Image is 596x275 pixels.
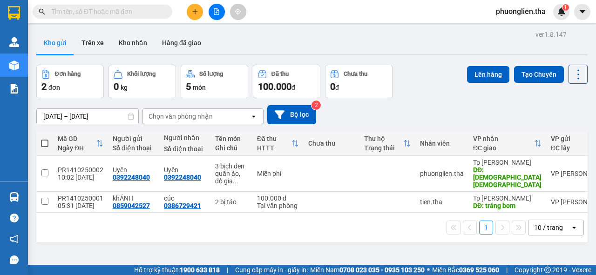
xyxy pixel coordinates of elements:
[58,135,96,142] div: Mã GD
[9,84,19,94] img: solution-icon
[473,135,534,142] div: VP nhận
[187,4,203,20] button: plus
[420,170,464,177] div: phuonglien.tha
[164,166,206,174] div: Uyên
[564,4,567,11] span: 1
[291,84,295,91] span: đ
[215,135,248,142] div: Tên món
[181,65,248,98] button: Số lượng5món
[235,265,308,275] span: Cung cấp máy in - giấy in:
[506,265,508,275] span: |
[155,32,209,54] button: Hàng đã giao
[364,144,403,152] div: Trạng thái
[271,71,289,77] div: Đã thu
[479,221,493,235] button: 1
[427,268,430,272] span: ⚪️
[335,84,339,91] span: đ
[257,195,299,202] div: 100.000 đ
[420,140,464,147] div: Nhân viên
[514,66,564,83] button: Tạo Chuyến
[473,159,542,166] div: Tp [PERSON_NAME]
[149,112,213,121] div: Chọn văn phòng nhận
[74,32,111,54] button: Trên xe
[459,266,499,274] strong: 0369 525 060
[113,144,155,152] div: Số điện thoại
[164,134,206,141] div: Người nhận
[193,84,206,91] span: món
[235,8,241,15] span: aim
[213,8,220,15] span: file-add
[534,223,563,232] div: 10 / trang
[180,266,220,274] strong: 1900 633 818
[209,4,225,20] button: file-add
[58,166,103,174] div: PR1410250002
[467,66,509,83] button: Lên hàng
[58,202,103,209] div: 05:31 [DATE]
[562,4,569,11] sup: 1
[121,84,128,91] span: kg
[473,144,534,152] div: ĐC giao
[58,195,103,202] div: PR1410250001
[113,174,150,181] div: 0392248040
[557,7,566,16] img: icon-new-feature
[570,224,578,231] svg: open
[215,162,248,185] div: 3 bịch đen quần áo, đồ gia dụng Khách đã CK=120k, ngày 14/10 Zalo 00
[468,131,546,156] th: Toggle SortBy
[473,195,542,202] div: Tp [PERSON_NAME]
[252,131,304,156] th: Toggle SortBy
[535,29,567,40] div: ver 1.8.147
[267,105,316,124] button: Bộ lọc
[257,135,291,142] div: Đã thu
[215,144,248,152] div: Ghi chú
[113,166,155,174] div: Uyên
[432,265,499,275] span: Miền Bắc
[127,71,156,77] div: Khối lượng
[113,202,150,209] div: 0859042527
[53,131,108,156] th: Toggle SortBy
[199,71,223,77] div: Số lượng
[339,266,425,274] strong: 0708 023 035 - 0935 103 250
[9,60,19,70] img: warehouse-icon
[364,135,403,142] div: Thu hộ
[58,144,96,152] div: Ngày ĐH
[55,71,81,77] div: Đơn hàng
[310,265,425,275] span: Miền Nam
[39,8,45,15] span: search
[230,4,246,20] button: aim
[257,202,299,209] div: Tại văn phòng
[574,4,590,20] button: caret-down
[359,131,415,156] th: Toggle SortBy
[257,170,299,177] div: Miễn phí
[544,267,551,273] span: copyright
[108,65,176,98] button: Khối lượng0kg
[48,84,60,91] span: đơn
[186,81,191,92] span: 5
[51,7,161,17] input: Tìm tên, số ĐT hoặc mã đơn
[325,65,393,98] button: Chưa thu0đ
[111,32,155,54] button: Kho nhận
[164,174,201,181] div: 0392248040
[41,81,47,92] span: 2
[9,192,19,202] img: warehouse-icon
[58,174,103,181] div: 10:02 [DATE]
[37,109,138,124] input: Select a date range.
[420,198,464,206] div: tien.tha
[578,7,587,16] span: caret-down
[215,198,248,206] div: 2 bị táo
[233,177,238,185] span: ...
[164,145,206,153] div: Số điện thoại
[488,6,553,17] span: phuonglien.tha
[113,195,155,202] div: khÁNH
[36,32,74,54] button: Kho gửi
[10,214,19,222] span: question-circle
[330,81,335,92] span: 0
[134,265,220,275] span: Hỗ trợ kỹ thuật:
[312,101,321,110] sup: 2
[344,71,367,77] div: Chưa thu
[9,37,19,47] img: warehouse-icon
[10,255,19,264] span: message
[250,113,257,120] svg: open
[227,265,228,275] span: |
[253,65,320,98] button: Đã thu100.000đ
[164,195,206,202] div: cúc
